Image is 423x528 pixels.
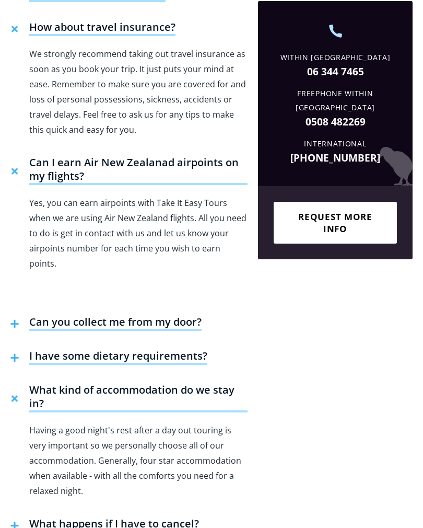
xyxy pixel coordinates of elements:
p: We strongly recommend taking out travel insurance as soon as you book your trip. It just puts you... [29,47,248,137]
a: 0508 482269 [266,115,405,129]
a: 06 344 7465 [266,65,405,79]
h4: How about travel insurance? [29,20,175,36]
h4: Can I earn Air New Zealanad airpoints on my flights? [29,156,248,185]
h4: What kind of accommodation do we stay in? [29,383,248,412]
div: Within [GEOGRAPHIC_DATA] [266,51,405,65]
p: ‍ [29,282,248,297]
div: Freephone Within [GEOGRAPHIC_DATA] [266,87,405,115]
a: [PHONE_NUMBER] [266,151,405,165]
button: What kind of accommodation do we stay in? [5,375,253,423]
h4: Can you collect me from my door? [29,315,202,331]
a: Request more info [274,202,397,244]
div: International [266,137,405,151]
button: I have some dietary requirements? [5,341,213,375]
button: Can I earn Air New Zealanad airpoints on my flights? [5,148,253,196]
p: Yes, you can earn airpoints with Take It Easy Tours when we are using Air New Zealand flights. Al... [29,196,248,271]
button: How about travel insurance? [5,13,181,47]
p: Having a good night's rest after a day out touring is very important so we personally choose all ... [29,423,248,499]
button: Can you collect me from my door? [5,307,207,341]
h4: I have some dietary requirements? [29,349,207,365]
